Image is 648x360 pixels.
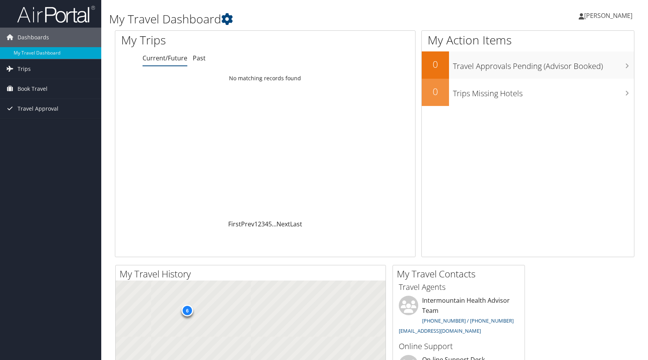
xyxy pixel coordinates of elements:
span: Dashboards [18,28,49,47]
a: 1 [254,220,258,228]
a: [PERSON_NAME] [579,4,640,27]
td: No matching records found [115,71,415,85]
h1: My Trips [121,32,284,48]
h2: 0 [422,85,449,98]
span: Trips [18,59,31,79]
a: First [228,220,241,228]
a: Last [290,220,302,228]
a: 4 [265,220,268,228]
img: airportal-logo.png [17,5,95,23]
a: Current/Future [143,54,187,62]
h3: Online Support [399,341,519,352]
span: [PERSON_NAME] [584,11,632,20]
h3: Travel Approvals Pending (Advisor Booked) [453,57,634,72]
li: Intermountain Health Advisor Team [395,296,523,337]
a: 0Travel Approvals Pending (Advisor Booked) [422,51,634,79]
a: Prev [241,220,254,228]
span: Book Travel [18,79,48,99]
a: 5 [268,220,272,228]
a: Next [276,220,290,228]
a: 0Trips Missing Hotels [422,79,634,106]
h3: Trips Missing Hotels [453,84,634,99]
h1: My Travel Dashboard [109,11,463,27]
a: Past [193,54,206,62]
h2: My Travel History [120,267,386,281]
h2: 0 [422,58,449,71]
a: 3 [261,220,265,228]
h2: My Travel Contacts [397,267,525,281]
span: Travel Approval [18,99,58,118]
a: [EMAIL_ADDRESS][DOMAIN_NAME] [399,327,481,334]
span: … [272,220,276,228]
a: [PHONE_NUMBER] / [PHONE_NUMBER] [422,317,514,324]
h3: Travel Agents [399,282,519,293]
h1: My Action Items [422,32,634,48]
a: 2 [258,220,261,228]
div: 6 [181,305,193,316]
